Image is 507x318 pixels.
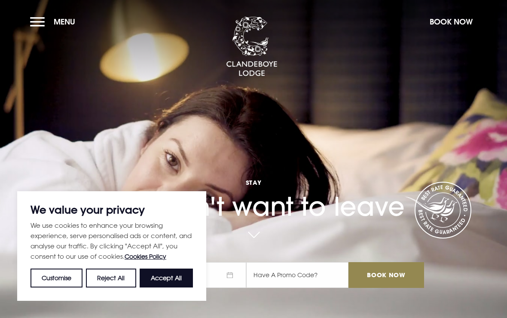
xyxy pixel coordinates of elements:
[425,12,477,31] button: Book Now
[83,178,424,187] span: Stay
[30,12,79,31] button: Menu
[31,220,193,262] p: We use cookies to enhance your browsing experience, serve personalised ads or content, and analys...
[17,191,206,301] div: We value your privacy
[31,205,193,215] p: We value your privacy
[348,262,424,288] input: Book Now
[31,269,82,287] button: Customise
[226,17,278,77] img: Clandeboye Lodge
[86,269,136,287] button: Reject All
[246,262,348,288] input: Have A Promo Code?
[140,269,193,287] button: Accept All
[54,17,75,27] span: Menu
[83,158,424,222] h1: You won't want to leave
[125,253,166,260] a: Cookies Policy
